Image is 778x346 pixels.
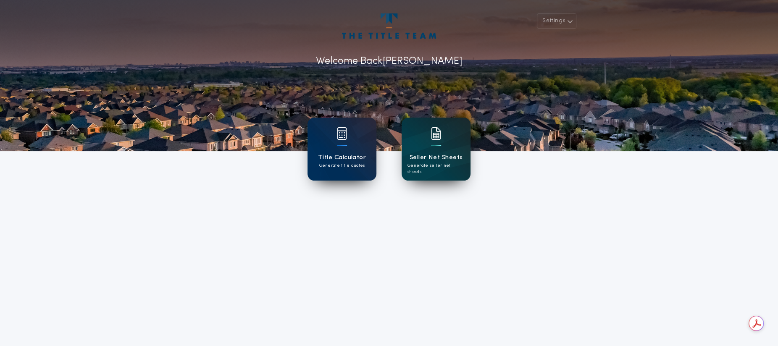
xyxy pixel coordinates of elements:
[342,13,436,39] img: account-logo
[537,13,576,29] button: Settings
[407,163,465,175] p: Generate seller net sheets
[402,118,470,181] a: card iconSeller Net SheetsGenerate seller net sheets
[431,127,441,140] img: card icon
[318,153,366,163] h1: Title Calculator
[337,127,347,140] img: card icon
[410,153,463,163] h1: Seller Net Sheets
[316,54,463,69] p: Welcome Back [PERSON_NAME]
[308,118,376,181] a: card iconTitle CalculatorGenerate title quotes
[319,163,365,169] p: Generate title quotes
